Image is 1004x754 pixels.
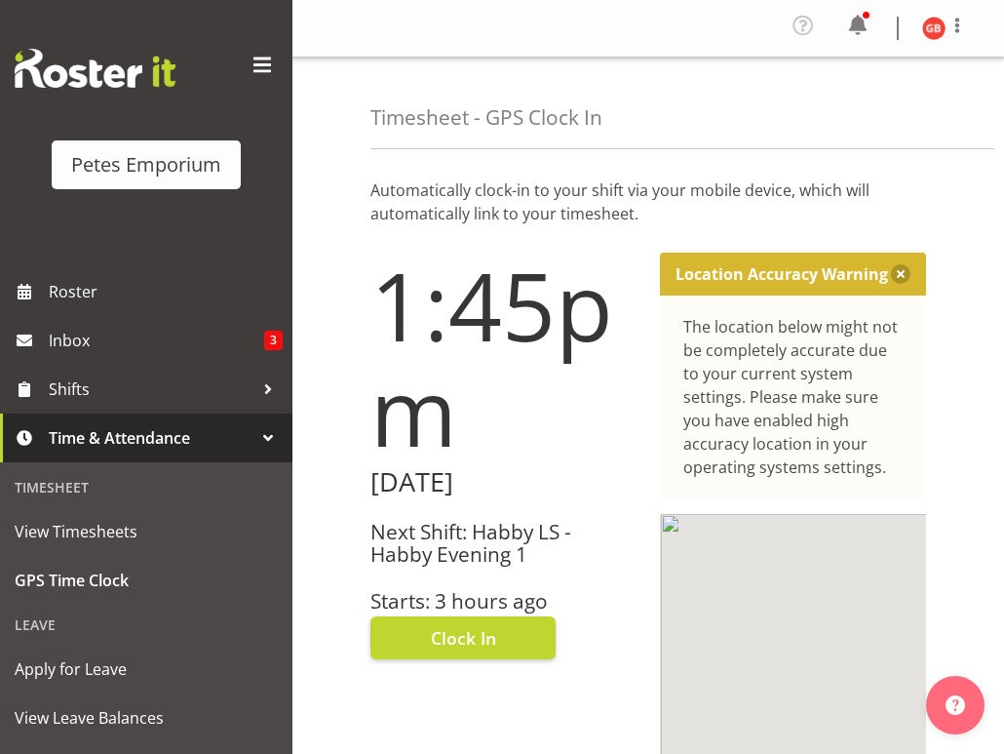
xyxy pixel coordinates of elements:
[922,17,946,40] img: gillian-byford11184.jpg
[5,605,288,645] div: Leave
[15,566,278,595] span: GPS Time Clock
[5,694,288,742] a: View Leave Balances
[15,655,278,684] span: Apply for Leave
[5,507,288,556] a: View Timesheets
[49,326,264,355] span: Inbox
[5,645,288,694] a: Apply for Leave
[5,556,288,605] a: GPS Time Clock
[891,264,910,284] button: Close message
[676,264,888,284] p: Location Accuracy Warning
[49,423,253,453] span: Time & Attendance
[683,315,903,479] div: The location below might not be completely accurate due to your current system settings. Please m...
[946,695,965,715] img: help-xxl-2.png
[264,331,283,350] span: 3
[370,106,602,129] h4: Timesheet - GPS Clock In
[370,521,637,567] h3: Next Shift: Habby LS - Habby Evening 1
[370,467,637,497] h2: [DATE]
[15,703,278,733] span: View Leave Balances
[431,625,496,651] span: Clock In
[370,179,926,225] p: Automatically clock-in to your shift via your mobile device, which will automatically link to you...
[15,517,278,546] span: View Timesheets
[15,49,175,88] img: Rosterit website logo
[370,590,637,613] h3: Starts: 3 hours ago
[49,375,253,404] span: Shifts
[49,277,283,306] span: Roster
[370,616,556,659] button: Clock In
[71,150,221,179] div: Petes Emporium
[370,253,637,463] h1: 1:45pm
[5,467,288,507] div: Timesheet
